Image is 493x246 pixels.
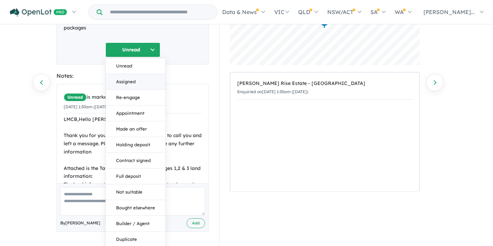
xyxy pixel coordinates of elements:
button: Not suitable [106,184,165,200]
button: Holding deposit [106,137,165,153]
button: Full deposit [106,169,165,184]
div: is marked. [64,93,202,101]
div: Notes: [56,71,209,81]
img: Openlot PRO Logo White [10,8,67,17]
button: Unread [106,58,165,74]
small: Enquiried on [DATE] 1:30am ([DATE]) [237,89,308,94]
a: [PERSON_NAME] Rise Estate - [GEOGRAPHIC_DATA]Enquiried on[DATE] 1:30am ([DATE]) [237,76,412,100]
small: [DATE] 1:30am ([DATE]) [64,104,110,109]
button: Appointment [106,106,165,121]
span: By [PERSON_NAME] [60,220,100,226]
input: Try estate name, suburb, builder or developer [104,5,216,20]
button: Unread [105,42,160,57]
div: [PERSON_NAME] Rise Estate - [GEOGRAPHIC_DATA] [237,79,412,88]
button: Assigned [106,74,165,90]
button: Builder / Agent [106,216,165,232]
span: Unread [64,93,87,101]
button: Made an offer [106,121,165,137]
button: Add [187,218,205,228]
button: Re-engage [106,90,165,106]
span: [PERSON_NAME]... [424,9,475,15]
button: Bought elsewhere [106,200,165,216]
button: Contract signed [106,153,165,169]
